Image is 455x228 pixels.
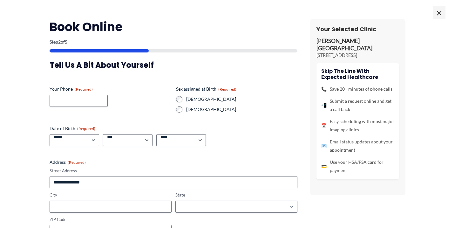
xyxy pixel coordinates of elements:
[65,39,67,45] span: 5
[50,86,171,92] label: Your Phone
[186,106,297,113] label: [DEMOGRAPHIC_DATA]
[321,162,327,170] span: 💳
[321,101,327,109] span: 📲
[433,6,445,19] span: ×
[321,117,394,134] li: Easy scheduling with most major imaging clinics
[176,86,236,92] legend: Sex assigned at Birth
[218,87,236,92] span: (Required)
[316,25,399,33] h3: Your Selected Clinic
[186,96,297,102] label: [DEMOGRAPHIC_DATA]
[321,97,394,114] li: Submit a request online and get a call back
[316,38,399,52] p: [PERSON_NAME][GEOGRAPHIC_DATA]
[316,52,399,59] p: [STREET_ADDRESS]
[50,217,172,223] label: ZIP Code
[77,126,95,131] span: (Required)
[321,68,394,80] h4: Skip the line with Expected Healthcare
[321,138,394,154] li: Email status updates about your appointment
[50,192,172,198] label: City
[68,160,86,165] span: (Required)
[50,19,297,35] h2: Book Online
[50,159,86,165] legend: Address
[50,168,297,174] label: Street Address
[321,85,394,93] li: Save 20+ minutes of phone calls
[50,40,297,44] p: Step of
[321,121,327,130] span: 📅
[58,39,61,45] span: 2
[75,87,93,92] span: (Required)
[50,125,95,132] legend: Date of Birth
[321,158,394,175] li: Use your HSA/FSA card for payment
[321,142,327,150] span: 📧
[175,192,297,198] label: State
[50,60,297,70] h3: Tell us a bit about yourself
[321,85,327,93] span: 📞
